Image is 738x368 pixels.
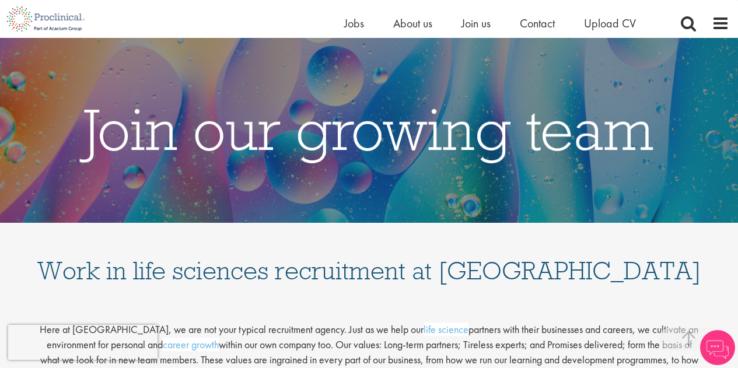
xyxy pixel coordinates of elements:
[520,16,555,31] a: Contact
[584,16,636,31] a: Upload CV
[8,325,158,360] iframe: reCAPTCHA
[700,330,735,365] img: Chatbot
[37,234,702,283] h1: Work in life sciences recruitment at [GEOGRAPHIC_DATA]
[461,16,491,31] a: Join us
[163,338,219,351] a: career growth
[393,16,432,31] a: About us
[344,16,364,31] a: Jobs
[424,323,468,336] a: life science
